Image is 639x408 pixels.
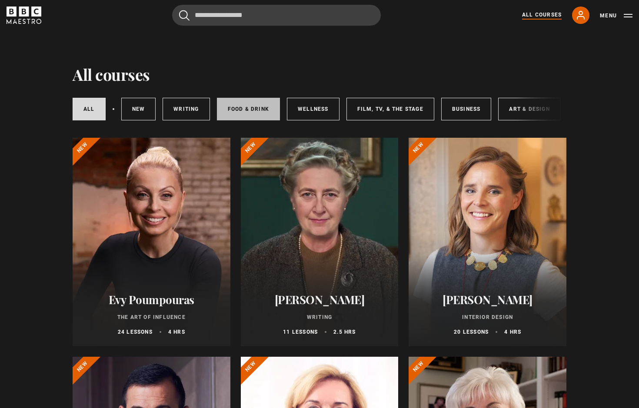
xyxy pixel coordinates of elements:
a: All [73,98,106,120]
p: 4 hrs [504,328,521,336]
button: Submit the search query [179,10,190,21]
p: 4 hrs [168,328,185,336]
a: Wellness [287,98,339,120]
h2: Evy Poumpouras [83,293,220,306]
a: [PERSON_NAME] Interior Design 20 lessons 4 hrs New [409,138,566,346]
p: Writing [251,313,388,321]
a: Evy Poumpouras The Art of Influence 24 lessons 4 hrs New [73,138,230,346]
p: 20 lessons [454,328,489,336]
p: 11 lessons [283,328,318,336]
button: Toggle navigation [600,11,632,20]
a: All Courses [522,11,562,20]
h2: [PERSON_NAME] [419,293,556,306]
p: Interior Design [419,313,556,321]
a: [PERSON_NAME] Writing 11 lessons 2.5 hrs New [241,138,399,346]
a: Business [441,98,492,120]
p: 2.5 hrs [333,328,356,336]
a: New [121,98,156,120]
p: 24 lessons [118,328,153,336]
p: The Art of Influence [83,313,220,321]
a: Writing [163,98,210,120]
h1: All courses [73,65,150,83]
input: Search [172,5,381,26]
svg: BBC Maestro [7,7,41,24]
a: Art & Design [498,98,560,120]
a: Food & Drink [217,98,280,120]
h2: [PERSON_NAME] [251,293,388,306]
a: Film, TV, & The Stage [346,98,434,120]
